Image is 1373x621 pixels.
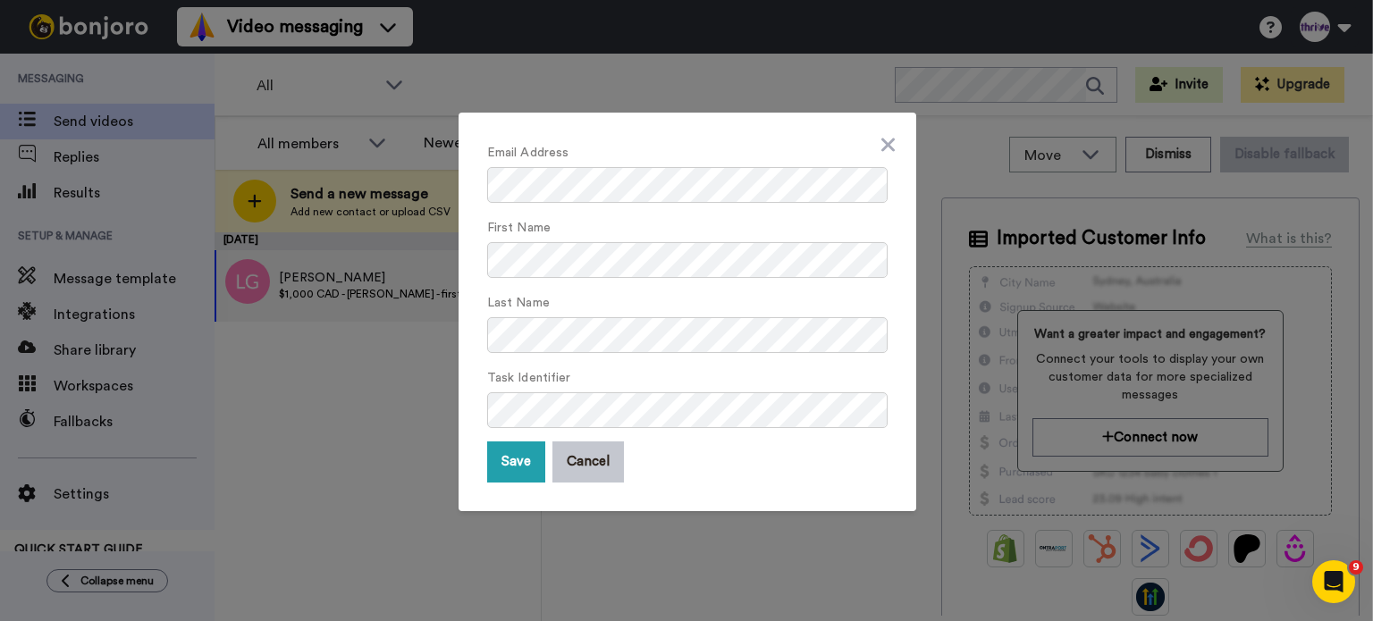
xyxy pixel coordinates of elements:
button: Cancel [552,441,624,483]
span: 9 [1349,560,1363,575]
label: First Name [487,219,551,238]
iframe: Intercom live chat [1312,560,1355,603]
label: Last Name [487,294,550,313]
label: Email Address [487,144,569,163]
button: Save [487,441,545,483]
label: Task Identifier [487,369,570,388]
